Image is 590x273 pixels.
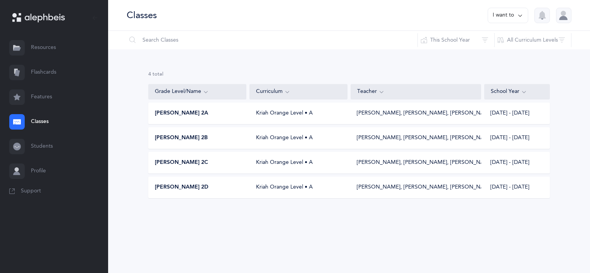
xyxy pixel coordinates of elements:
div: School Year [491,88,543,96]
div: [PERSON_NAME], [PERSON_NAME], [PERSON_NAME] [357,184,475,191]
span: [PERSON_NAME] 2B [155,134,208,142]
span: [PERSON_NAME] 2A [155,110,208,117]
div: Curriculum [256,88,341,96]
div: Kriah Orange Level • A [250,159,348,167]
button: This School Year [417,31,495,49]
button: All Curriculum Levels [494,31,571,49]
div: Kriah Orange Level • A [250,184,348,191]
div: Grade Level/Name [155,88,240,96]
div: Kriah Orange Level • A [250,134,348,142]
span: [PERSON_NAME] 2C [155,159,208,167]
span: total [153,71,163,77]
div: Teacher [357,88,475,96]
div: 4 [148,71,550,78]
div: Kriah Orange Level • A [250,110,348,117]
div: Classes [127,9,157,22]
div: [PERSON_NAME], [PERSON_NAME], [PERSON_NAME] [357,110,475,117]
button: I want to [488,8,528,23]
div: [DATE] - [DATE] [484,159,549,167]
div: [DATE] - [DATE] [484,134,549,142]
div: [PERSON_NAME], [PERSON_NAME], [PERSON_NAME] [357,134,475,142]
div: [DATE] - [DATE] [484,184,549,191]
input: Search Classes [126,31,418,49]
span: [PERSON_NAME] 2D [155,184,209,191]
span: Support [21,187,41,195]
div: [DATE] - [DATE] [484,110,549,117]
div: [PERSON_NAME], [PERSON_NAME], [PERSON_NAME] [357,159,475,167]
